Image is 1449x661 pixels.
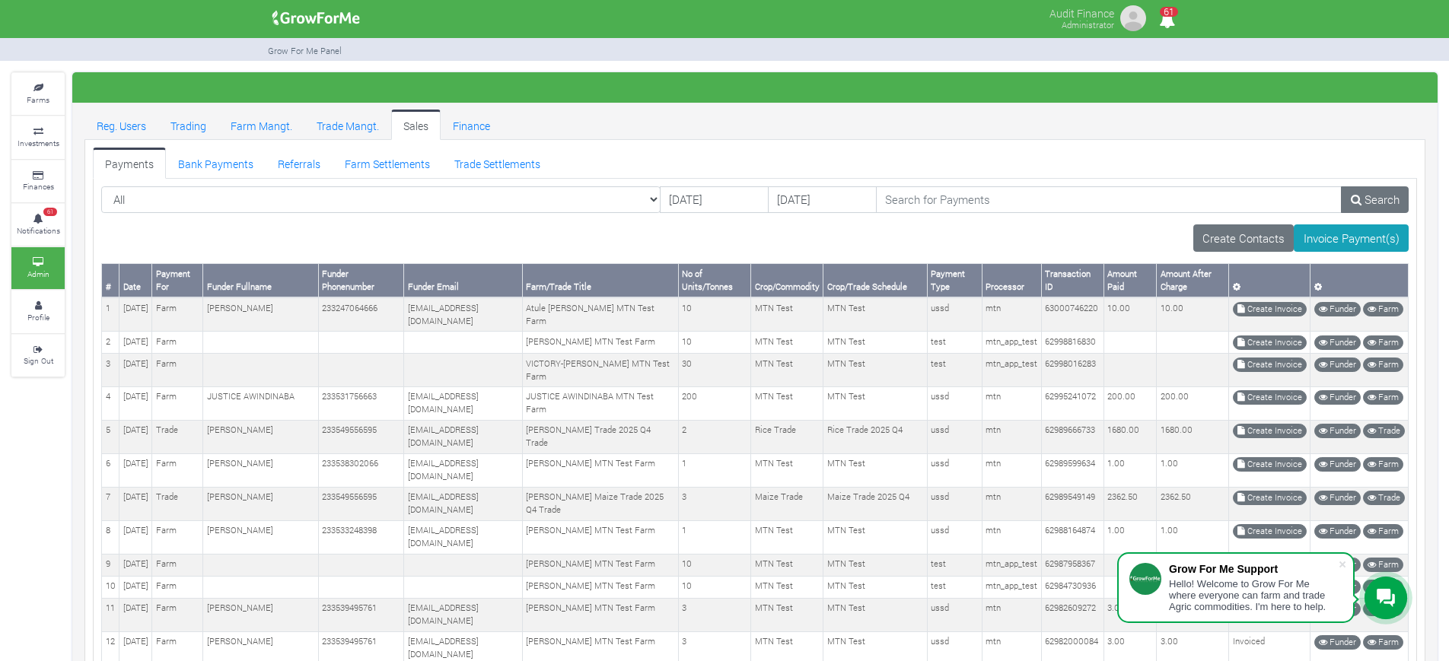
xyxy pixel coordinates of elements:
[1314,524,1361,539] a: Funder
[152,386,203,420] td: Farm
[17,225,60,236] small: Notifications
[158,110,218,140] a: Trading
[318,420,404,453] td: 233549556595
[751,487,823,520] td: Maize Trade
[982,264,1041,297] th: Processor
[522,297,678,331] td: Atule [PERSON_NAME] MTN Test Farm
[660,186,769,214] input: DD/MM/YYYY
[982,487,1041,520] td: mtn
[522,354,678,387] td: VICTORY-[PERSON_NAME] MTN Test Farm
[318,598,404,631] td: 233539495761
[152,297,203,331] td: Farm
[823,332,928,354] td: MTN Test
[404,520,522,554] td: [EMAIL_ADDRESS][DOMAIN_NAME]
[218,110,304,140] a: Farm Mangt.
[1314,390,1361,405] a: Funder
[982,332,1041,354] td: mtn_app_test
[522,554,678,576] td: [PERSON_NAME] MTN Test Farm
[152,520,203,554] td: Farm
[11,247,65,289] a: Admin
[678,332,750,354] td: 10
[333,148,442,178] a: Farm Settlements
[152,554,203,576] td: Farm
[1363,335,1403,350] a: Farm
[678,520,750,554] td: 1
[11,160,65,202] a: Finances
[27,269,49,279] small: Admin
[927,332,982,354] td: test
[678,598,750,631] td: 3
[1152,14,1182,29] a: 61
[18,138,59,148] small: Investments
[1363,635,1403,650] a: Farm
[318,520,404,554] td: 233533248398
[1103,487,1157,520] td: 2362.50
[1169,563,1338,575] div: Grow For Me Support
[1341,186,1409,214] a: Search
[84,110,158,140] a: Reg. Users
[404,386,522,420] td: [EMAIL_ADDRESS][DOMAIN_NAME]
[267,3,365,33] img: growforme image
[24,355,53,366] small: Sign Out
[1363,302,1403,316] a: Farm
[927,264,982,297] th: Payment Type
[203,487,319,520] td: [PERSON_NAME]
[1363,457,1403,472] a: Farm
[152,453,203,487] td: Farm
[1157,487,1229,520] td: 2362.50
[203,264,319,297] th: Funder Fullname
[102,520,119,554] td: 8
[1103,520,1157,554] td: 1.00
[119,386,152,420] td: [DATE]
[152,487,203,520] td: Trade
[1103,386,1157,420] td: 200.00
[102,554,119,576] td: 9
[404,598,522,631] td: [EMAIL_ADDRESS][DOMAIN_NAME]
[982,554,1041,576] td: mtn_app_test
[1314,457,1361,472] a: Funder
[678,487,750,520] td: 3
[43,208,57,217] span: 61
[119,487,152,520] td: [DATE]
[1103,420,1157,453] td: 1680.00
[102,487,119,520] td: 7
[823,420,928,453] td: Rice Trade 2025 Q4
[203,297,319,331] td: [PERSON_NAME]
[119,332,152,354] td: [DATE]
[1193,224,1295,252] a: Create Contacts
[823,264,928,297] th: Crop/Trade Schedule
[203,453,319,487] td: [PERSON_NAME]
[1041,453,1103,487] td: 62989599634
[927,520,982,554] td: ussd
[119,420,152,453] td: [DATE]
[1363,358,1403,372] a: Farm
[1157,264,1229,297] th: Amount After Charge
[166,148,266,178] a: Bank Payments
[1233,302,1307,316] a: Create Invoice
[152,264,203,297] th: Payment For
[93,148,166,178] a: Payments
[927,487,982,520] td: ussd
[1233,424,1307,438] a: Create Invoice
[927,598,982,631] td: ussd
[927,554,982,576] td: test
[751,520,823,554] td: MTN Test
[203,420,319,453] td: [PERSON_NAME]
[1363,390,1403,405] a: Farm
[203,386,319,420] td: JUSTICE AWINDINABA
[823,487,928,520] td: Maize Trade 2025 Q4
[1041,264,1103,297] th: Transaction ID
[982,354,1041,387] td: mtn_app_test
[404,487,522,520] td: [EMAIL_ADDRESS][DOMAIN_NAME]
[152,576,203,598] td: Farm
[751,264,823,297] th: Crop/Commodity
[1314,302,1361,316] a: Funder
[768,186,877,214] input: DD/MM/YYYY
[876,186,1342,214] input: Search for Payments
[927,354,982,387] td: test
[318,487,404,520] td: 233549556595
[1041,598,1103,631] td: 62982609272
[1157,386,1229,420] td: 200.00
[678,386,750,420] td: 200
[823,354,928,387] td: MTN Test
